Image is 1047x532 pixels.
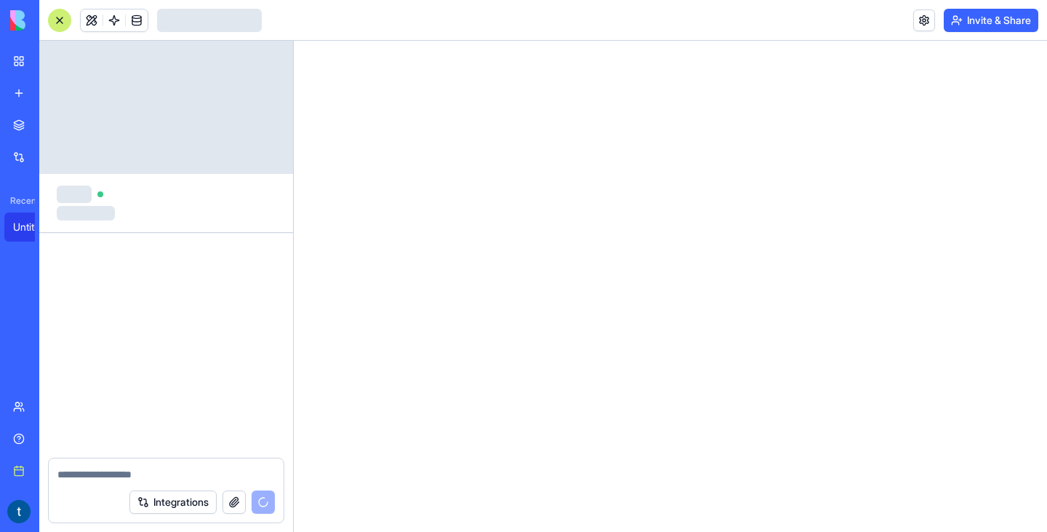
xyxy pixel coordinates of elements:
img: logo [10,10,100,31]
span: Recent [4,195,35,207]
img: ACg8ocJNpNUOAeLfrVbwgYpIjyi_nzEmsX7LutzZAKwJcdYjyf5ydg=s96-c [7,500,31,523]
button: Integrations [129,491,217,514]
div: Untitled App [13,220,54,234]
a: Untitled App [4,213,63,242]
button: Invite & Share [944,9,1038,32]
